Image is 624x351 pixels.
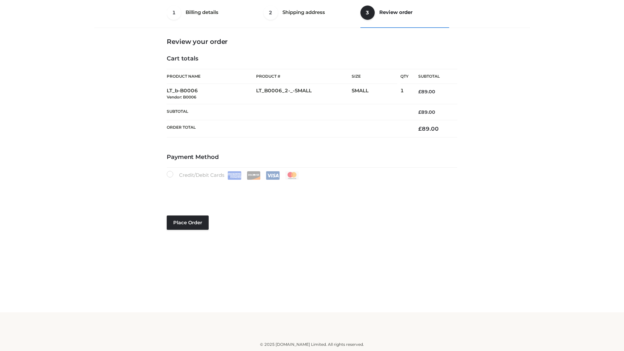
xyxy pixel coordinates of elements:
h4: Payment Method [167,154,457,161]
small: Vendor: B0006 [167,95,196,99]
th: Qty [400,69,409,84]
th: Subtotal [409,69,457,84]
bdi: 89.00 [418,89,435,95]
th: Size [352,69,397,84]
th: Product # [256,69,352,84]
button: Place order [167,215,209,230]
td: LT_b-B0006 [167,84,256,104]
th: Subtotal [167,104,409,120]
h3: Review your order [167,38,457,45]
label: Credit/Debit Cards [167,171,300,180]
iframe: Secure payment input frame [165,178,456,202]
th: Order Total [167,120,409,137]
td: LT_B0006_2-_-SMALL [256,84,352,104]
td: 1 [400,84,409,104]
span: £ [418,125,422,132]
bdi: 89.00 [418,125,439,132]
img: Amex [227,171,241,180]
td: SMALL [352,84,400,104]
div: © 2025 [DOMAIN_NAME] Limited. All rights reserved. [97,341,527,348]
th: Product Name [167,69,256,84]
span: £ [418,109,421,115]
span: £ [418,89,421,95]
img: Mastercard [285,171,299,180]
img: Discover [247,171,261,180]
h4: Cart totals [167,55,457,62]
bdi: 89.00 [418,109,435,115]
img: Visa [266,171,280,180]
